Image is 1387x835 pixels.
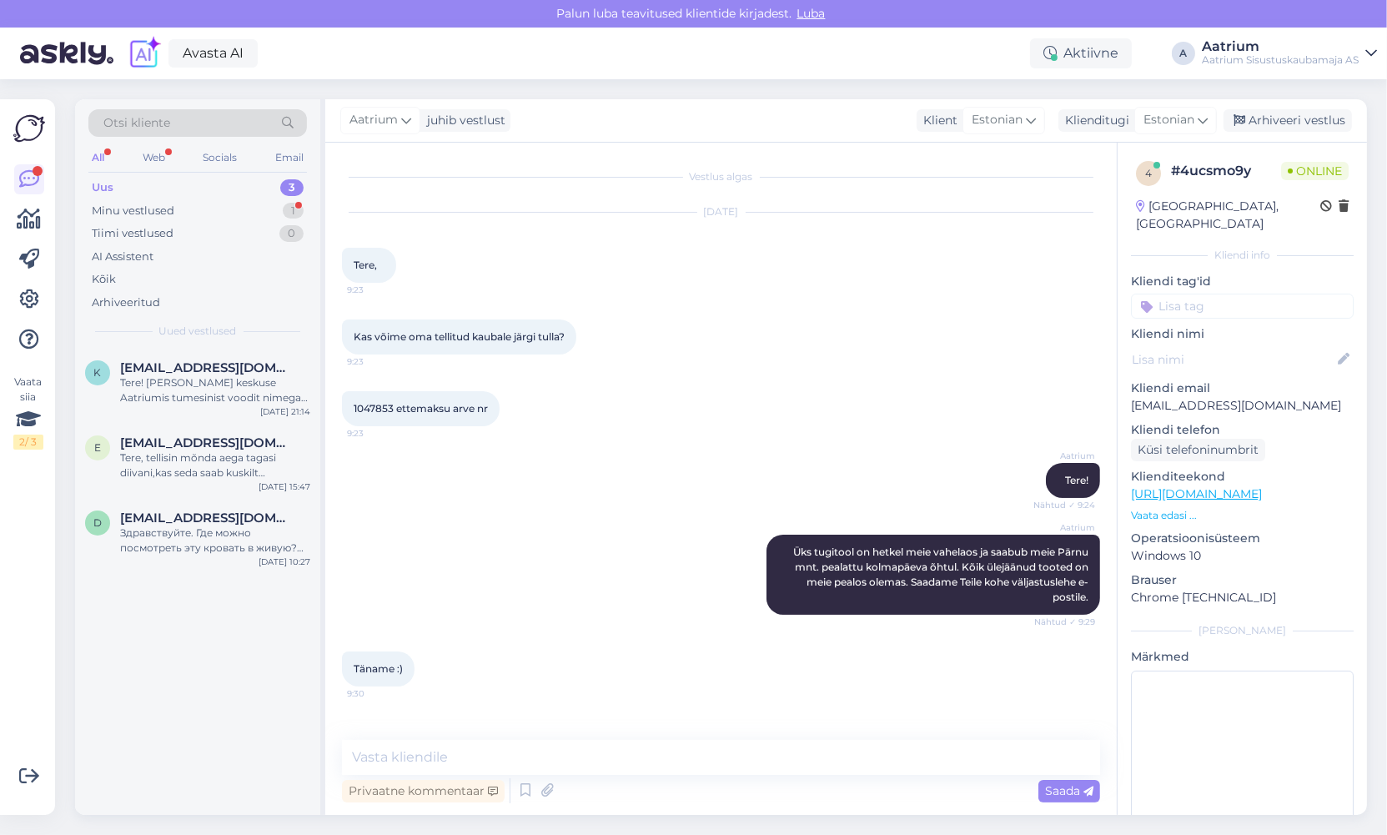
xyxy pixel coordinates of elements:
[120,511,294,526] span: dzudi@mail.ru
[1033,450,1095,462] span: Aatrium
[1131,468,1354,485] p: Klienditeekond
[1131,439,1265,461] div: Küsi telefoninumbrit
[92,179,113,196] div: Uus
[1131,486,1262,501] a: [URL][DOMAIN_NAME]
[199,147,240,169] div: Socials
[92,203,174,219] div: Minu vestlused
[92,225,173,242] div: Tiimi vestlused
[1058,112,1129,129] div: Klienditugi
[127,36,162,71] img: explore-ai
[917,112,957,129] div: Klient
[103,114,170,132] span: Otsi kliente
[272,147,307,169] div: Email
[1131,248,1354,263] div: Kliendi info
[1202,40,1359,53] div: Aatrium
[1131,273,1354,290] p: Kliendi tag'id
[342,169,1100,184] div: Vestlus algas
[92,249,153,265] div: AI Assistent
[1131,547,1354,565] p: Windows 10
[347,284,410,296] span: 9:23
[260,405,310,418] div: [DATE] 21:14
[1033,616,1095,628] span: Nähtud ✓ 9:29
[1143,111,1194,129] span: Estonian
[1030,38,1132,68] div: Aktiivne
[1224,109,1352,132] div: Arhiveeri vestlus
[342,204,1100,219] div: [DATE]
[1131,508,1354,523] p: Vaata edasi ...
[88,147,108,169] div: All
[1033,521,1095,534] span: Aatrium
[139,147,168,169] div: Web
[1202,40,1377,67] a: AatriumAatrium Sisustuskaubamaja AS
[1145,167,1152,179] span: 4
[283,203,304,219] div: 1
[347,427,410,440] span: 9:23
[120,375,310,405] div: Tere! [PERSON_NAME] keskuse Aatriumis tumesinist voodit nimega Rubi. Väga meeldis aga sellel oli ...
[13,375,43,450] div: Vaata siia
[13,435,43,450] div: 2 / 3
[120,360,294,375] span: kerstiu@gmal.com
[347,687,410,700] span: 9:30
[159,324,237,339] span: Uued vestlused
[1172,42,1195,65] div: A
[1131,294,1354,319] input: Lisa tag
[120,450,310,480] div: Tere, tellisin mõnda aega tagasi diivani,kas seda saab kuskilt [PERSON_NAME] mis [PERSON_NAME] te...
[1131,530,1354,547] p: Operatsioonisüsteem
[93,516,102,529] span: d
[92,294,160,311] div: Arhiveeritud
[1065,474,1088,486] span: Tere!
[1131,380,1354,397] p: Kliendi email
[1131,571,1354,589] p: Brauser
[354,402,488,415] span: 1047853 ettemaksu arve nr
[354,662,403,675] span: Täname :)
[354,330,565,343] span: Kas võime oma tellitud kaubale järgi tulla?
[1281,162,1349,180] span: Online
[13,113,45,144] img: Askly Logo
[94,441,101,454] span: e
[120,435,294,450] span: e.rannaste@gmail.com
[280,179,304,196] div: 3
[793,546,1091,603] span: Üks tugitool on hetkel meie vahelaos ja saabub meie Pärnu mnt. pealattu kolmapäeva õhtul. Kõik ül...
[347,355,410,368] span: 9:23
[1131,397,1354,415] p: [EMAIL_ADDRESS][DOMAIN_NAME]
[279,225,304,242] div: 0
[1131,589,1354,606] p: Chrome [TECHNICAL_ID]
[94,366,102,379] span: k
[972,111,1023,129] span: Estonian
[354,259,377,271] span: Tere,
[1131,623,1354,638] div: [PERSON_NAME]
[792,6,831,21] span: Luba
[349,111,398,129] span: Aatrium
[1136,198,1320,233] div: [GEOGRAPHIC_DATA], [GEOGRAPHIC_DATA]
[1202,53,1359,67] div: Aatrium Sisustuskaubamaja AS
[259,480,310,493] div: [DATE] 15:47
[1132,350,1334,369] input: Lisa nimi
[120,526,310,556] div: Здравствуйте. Где можно посмотреть эту кровать в живую? Материал и т.д
[1033,499,1095,511] span: Nähtud ✓ 9:24
[1045,783,1093,798] span: Saada
[1131,421,1354,439] p: Kliendi telefon
[420,112,505,129] div: juhib vestlust
[92,271,116,288] div: Kõik
[1171,161,1281,181] div: # 4ucsmo9y
[1131,325,1354,343] p: Kliendi nimi
[168,39,258,68] a: Avasta AI
[1131,648,1354,666] p: Märkmed
[259,556,310,568] div: [DATE] 10:27
[342,780,505,802] div: Privaatne kommentaar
